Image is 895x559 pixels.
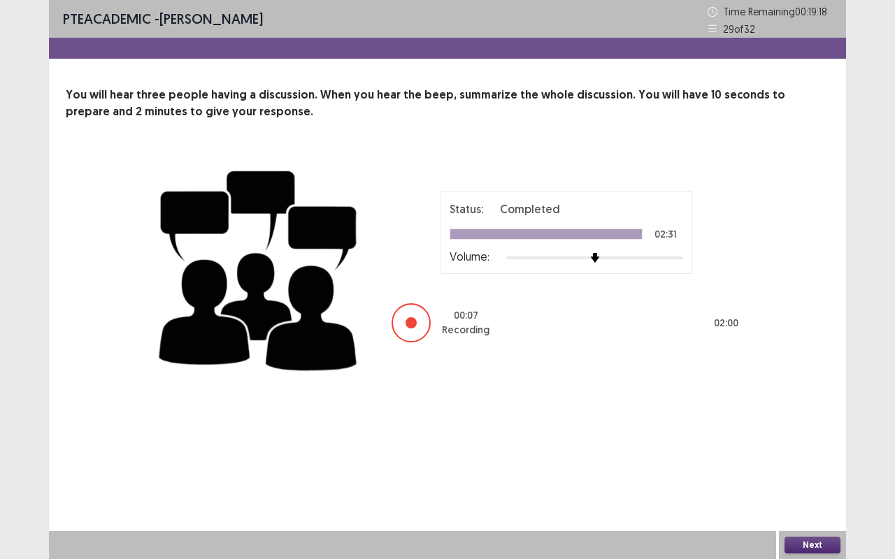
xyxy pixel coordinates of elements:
[785,537,840,553] button: Next
[154,154,364,382] img: group-discussion
[590,253,600,263] img: arrow-thumb
[63,10,151,27] span: PTE academic
[442,323,489,337] p: Recording
[63,8,263,29] p: - [PERSON_NAME]
[450,248,489,265] p: Volume:
[500,201,560,217] p: Completed
[654,229,677,239] p: 02:31
[714,316,738,331] p: 02 : 00
[454,308,478,323] p: 00 : 07
[723,22,755,36] p: 29 of 32
[450,201,483,217] p: Status:
[723,4,832,19] p: Time Remaining 00 : 19 : 18
[66,87,829,120] p: You will hear three people having a discussion. When you hear the beep, summarize the whole discu...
